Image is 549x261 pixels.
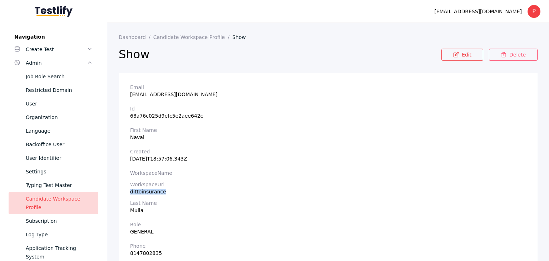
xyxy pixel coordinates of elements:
label: Navigation [9,34,98,40]
div: [EMAIL_ADDRESS][DOMAIN_NAME] [434,7,522,16]
label: Last Name [130,200,526,206]
a: Restricted Domain [9,83,98,97]
section: Naval [130,127,526,140]
a: Typing Test Master [9,178,98,192]
label: workspaceName [130,170,526,176]
div: Typing Test Master [26,181,93,189]
label: workspaceUrl [130,182,526,187]
label: Phone [130,243,526,249]
label: Created [130,149,526,154]
a: Delete [489,49,538,61]
a: Log Type [9,228,98,241]
div: Backoffice User [26,140,93,149]
a: Show [232,34,252,40]
a: Organization [9,110,98,124]
div: Settings [26,167,93,176]
section: [DATE]T18:57:06.343Z [130,149,526,162]
div: Admin [26,59,87,67]
div: User [26,99,93,108]
section: [EMAIL_ADDRESS][DOMAIN_NAME] [130,84,526,97]
a: Language [9,124,98,138]
a: Candidate Workspace Profile [153,34,232,40]
div: Language [26,127,93,135]
section: 68a76c025d9efc5e2aee642c [130,106,526,119]
a: Edit [441,49,483,61]
label: Email [130,84,526,90]
div: dittoinsurance [130,189,526,194]
a: Job Role Search [9,70,98,83]
a: User Identifier [9,151,98,165]
a: Settings [9,165,98,178]
label: Id [130,106,526,112]
label: First Name [130,127,526,133]
div: Restricted Domain [26,86,93,94]
div: P [528,5,540,18]
h2: Show [119,47,441,61]
div: Candidate Workspace Profile [26,194,93,212]
section: Mulla [130,200,526,213]
section: 8147802835 [130,243,526,256]
div: Organization [26,113,93,122]
div: Job Role Search [26,72,93,81]
div: User Identifier [26,154,93,162]
a: Dashboard [119,34,153,40]
div: Log Type [26,230,93,239]
a: User [9,97,98,110]
div: Create Test [26,45,87,54]
div: Application Tracking System [26,244,93,261]
label: Role [130,222,526,227]
a: Candidate Workspace Profile [9,192,98,214]
a: Backoffice User [9,138,98,151]
section: GENERAL [130,222,526,235]
img: Testlify - Backoffice [35,6,73,17]
a: Subscription [9,214,98,228]
div: Subscription [26,217,93,225]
